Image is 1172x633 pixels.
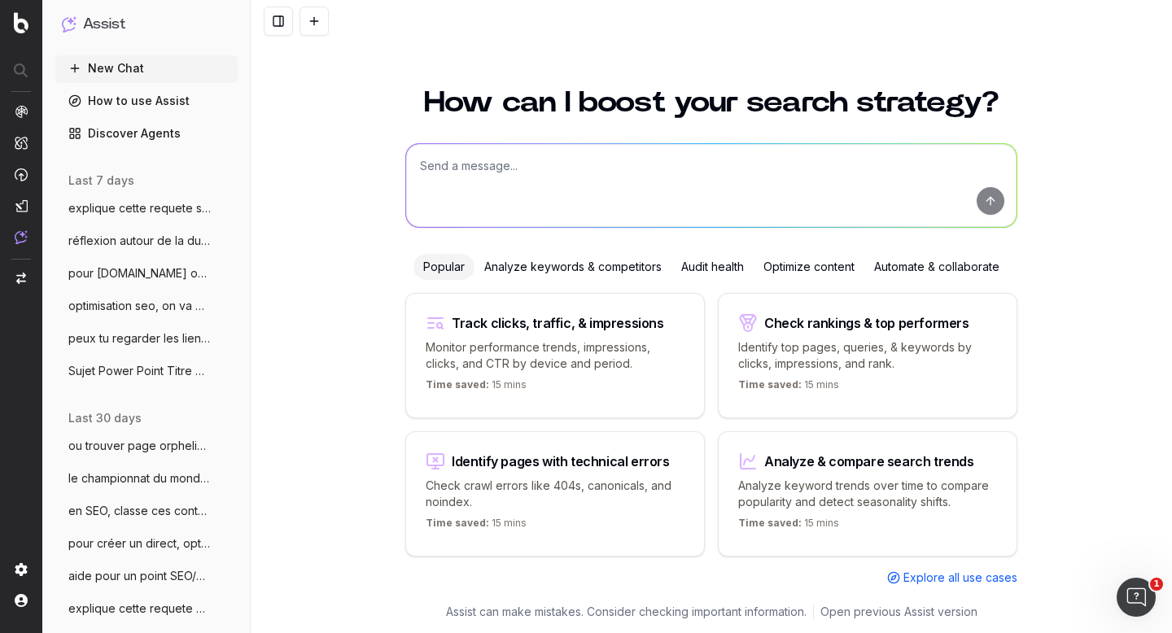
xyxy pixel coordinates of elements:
[83,13,125,36] h1: Assist
[426,478,684,510] p: Check crawl errors like 404s, canonicals, and noindex.
[55,465,238,491] button: le championnat du monde masculin de vole
[764,316,969,330] div: Check rankings & top performers
[426,378,527,398] p: 15 mins
[68,568,212,584] span: aide pour un point SEO/Data, on va trait
[68,410,142,426] span: last 30 days
[738,517,802,529] span: Time saved:
[68,470,212,487] span: le championnat du monde masculin de vole
[55,433,238,459] button: ou trouver page orpheline liste
[15,199,28,212] img: Studio
[62,13,231,36] button: Assist
[55,120,238,146] a: Discover Agents
[754,254,864,280] div: Optimize content
[15,105,28,118] img: Analytics
[738,517,839,536] p: 15 mins
[764,455,974,468] div: Analyze & compare search trends
[446,604,807,620] p: Assist can make mistakes. Consider checking important information.
[55,195,238,221] button: explique cette requete sql : with bloc_
[413,254,474,280] div: Popular
[68,233,212,249] span: réflexion autour de la durée de durée de
[15,136,28,150] img: Intelligence
[16,273,26,284] img: Switch project
[887,570,1017,586] a: Explore all use cases
[68,503,212,519] span: en SEO, classe ces contenus en chaud fro
[1150,578,1163,591] span: 1
[426,339,684,372] p: Monitor performance trends, impressions, clicks, and CTR by device and period.
[864,254,1009,280] div: Automate & collaborate
[426,517,489,529] span: Time saved:
[474,254,671,280] div: Analyze keywords & competitors
[452,455,670,468] div: Identify pages with technical errors
[55,498,238,524] button: en SEO, classe ces contenus en chaud fro
[426,517,527,536] p: 15 mins
[820,604,977,620] a: Open previous Assist version
[426,378,489,391] span: Time saved:
[738,339,997,372] p: Identify top pages, queries, & keywords by clicks, impressions, and rank.
[405,88,1017,117] h1: How can I boost your search strategy?
[68,535,212,552] span: pour créer un direct, optimise le SEO po
[68,438,212,454] span: ou trouver page orpheline liste
[62,16,77,32] img: Assist
[55,293,238,319] button: optimisation seo, on va mettre des métad
[55,55,238,81] button: New Chat
[15,563,28,576] img: Setting
[55,325,238,351] button: peux tu regarder les liens entrants, sor
[68,330,212,347] span: peux tu regarder les liens entrants, sor
[55,358,238,384] button: Sujet Power Point Titre Discover Aide-mo
[55,260,238,286] button: pour [DOMAIN_NAME] on va parler de données
[671,254,754,280] div: Audit health
[68,265,212,282] span: pour [DOMAIN_NAME] on va parler de données
[738,378,839,398] p: 15 mins
[55,228,238,254] button: réflexion autour de la durée de durée de
[15,594,28,607] img: My account
[68,298,212,314] span: optimisation seo, on va mettre des métad
[15,230,28,244] img: Assist
[55,563,238,589] button: aide pour un point SEO/Data, on va trait
[1117,578,1156,617] iframe: Intercom live chat
[55,88,238,114] a: How to use Assist
[738,378,802,391] span: Time saved:
[55,530,238,557] button: pour créer un direct, optimise le SEO po
[738,478,997,510] p: Analyze keyword trends over time to compare popularity and detect seasonality shifts.
[68,200,212,216] span: explique cette requete sql : with bloc_
[452,316,664,330] div: Track clicks, traffic, & impressions
[68,600,212,617] span: explique cette requete SQL SELECT DIS
[903,570,1017,586] span: Explore all use cases
[68,363,212,379] span: Sujet Power Point Titre Discover Aide-mo
[68,172,134,189] span: last 7 days
[14,12,28,33] img: Botify logo
[15,168,28,181] img: Activation
[55,596,238,622] button: explique cette requete SQL SELECT DIS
